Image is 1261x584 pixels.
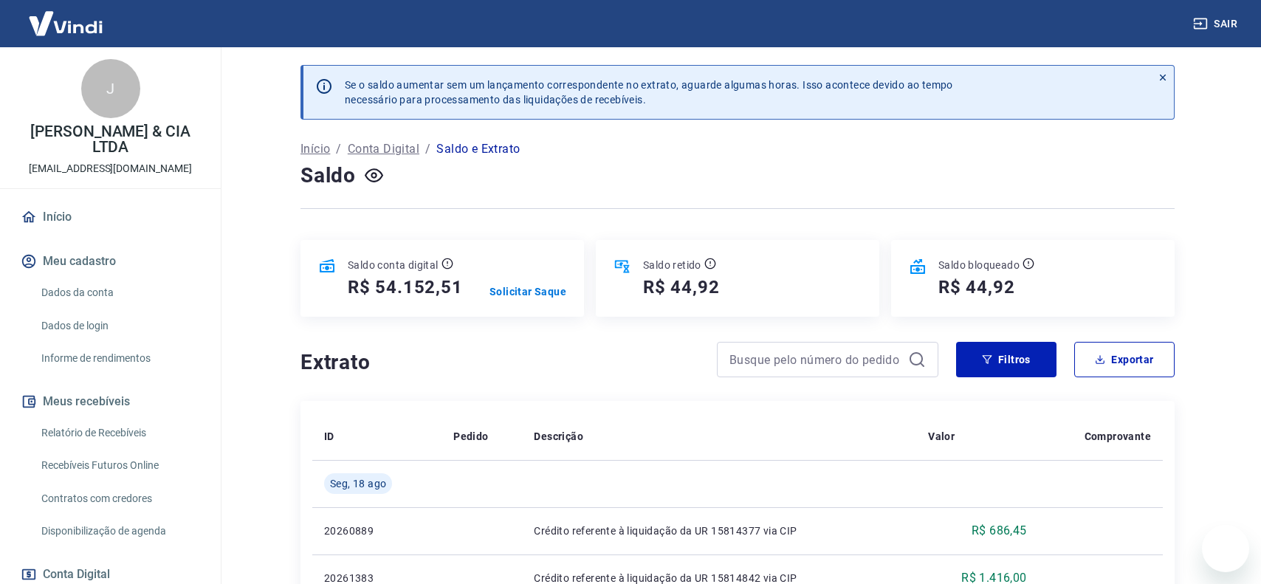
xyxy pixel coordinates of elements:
[35,418,203,448] a: Relatório de Recebíveis
[1074,342,1175,377] button: Exportar
[35,343,203,374] a: Informe de rendimentos
[330,476,386,491] span: Seg, 18 ago
[35,484,203,514] a: Contratos com credores
[348,258,439,272] p: Saldo conta digital
[928,429,955,444] p: Valor
[453,429,488,444] p: Pedido
[300,348,699,377] h4: Extrato
[18,201,203,233] a: Início
[643,275,719,299] h5: R$ 44,92
[18,245,203,278] button: Meu cadastro
[489,284,566,299] a: Solicitar Saque
[534,429,583,444] p: Descrição
[300,161,356,190] h4: Saldo
[35,278,203,308] a: Dados da conta
[436,140,520,158] p: Saldo e Extrato
[956,342,1056,377] button: Filtros
[345,78,953,107] p: Se o saldo aumentar sem um lançamento correspondente no extrato, aguarde algumas horas. Isso acon...
[1190,10,1243,38] button: Sair
[324,523,430,538] p: 20260889
[348,275,463,299] h5: R$ 54.152,51
[336,140,341,158] p: /
[35,516,203,546] a: Disponibilização de agenda
[12,124,209,155] p: [PERSON_NAME] & CIA LTDA
[972,522,1027,540] p: R$ 686,45
[29,161,192,176] p: [EMAIL_ADDRESS][DOMAIN_NAME]
[348,140,419,158] a: Conta Digital
[1202,525,1249,572] iframe: Botão para abrir a janela de mensagens
[300,140,330,158] a: Início
[729,348,902,371] input: Busque pelo número do pedido
[324,429,334,444] p: ID
[534,523,904,538] p: Crédito referente à liquidação da UR 15814377 via CIP
[18,1,114,46] img: Vindi
[643,258,701,272] p: Saldo retido
[81,59,140,118] div: J
[938,275,1014,299] h5: R$ 44,92
[18,385,203,418] button: Meus recebíveis
[938,258,1020,272] p: Saldo bloqueado
[35,450,203,481] a: Recebíveis Futuros Online
[1085,429,1151,444] p: Comprovante
[425,140,430,158] p: /
[35,311,203,341] a: Dados de login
